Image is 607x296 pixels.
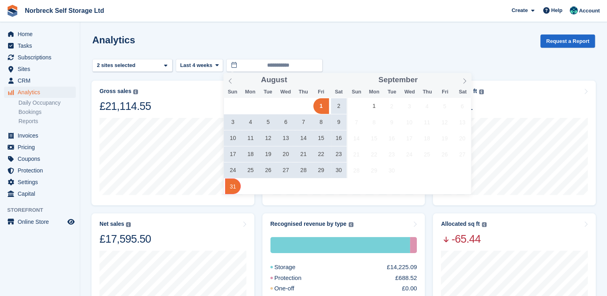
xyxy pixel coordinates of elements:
span: Create [512,6,528,14]
a: menu [4,142,76,153]
img: icon-info-grey-7440780725fd019a000dd9b08b2336e03edf1995a4989e88bcd33f0948082b44.svg [349,222,353,227]
span: August 18, 2025 [243,146,258,162]
span: Help [551,6,562,14]
span: August 25, 2025 [243,162,258,178]
a: Preview store [66,217,76,227]
span: September 24, 2025 [402,146,417,162]
div: Protection [270,274,321,283]
span: Tasks [18,40,66,51]
span: September 8, 2025 [366,114,382,130]
span: August 26, 2025 [260,162,276,178]
span: August 30, 2025 [331,162,347,178]
span: August 20, 2025 [278,146,294,162]
span: August 23, 2025 [331,146,347,162]
span: August 11, 2025 [243,130,258,146]
span: Home [18,28,66,40]
span: Sat [330,89,347,95]
span: Sites [18,63,66,75]
span: August 14, 2025 [296,130,311,146]
span: September 17, 2025 [402,130,417,146]
div: Storage [270,237,410,253]
span: August 16, 2025 [331,130,347,146]
a: Reports [18,118,76,125]
span: Settings [18,176,66,188]
div: 2 sites selected [95,61,138,69]
a: menu [4,165,76,176]
span: August 21, 2025 [296,146,311,162]
div: £14,225.09 [387,263,417,272]
button: Last 4 weeks [176,59,223,72]
span: Coupons [18,153,66,164]
div: Net sales [99,221,124,227]
a: menu [4,87,76,98]
span: August [261,76,287,84]
span: September 2, 2025 [384,98,400,114]
span: Wed [277,89,294,95]
span: September 11, 2025 [419,114,435,130]
span: Fri [312,89,330,95]
span: August 22, 2025 [313,146,329,162]
span: September 16, 2025 [384,130,400,146]
span: Thu [294,89,312,95]
span: August 13, 2025 [278,130,294,146]
span: August 10, 2025 [225,130,241,146]
span: August 5, 2025 [260,114,276,130]
span: Wed [401,89,418,95]
span: September 22, 2025 [366,146,382,162]
span: September 14, 2025 [349,130,364,146]
span: Protection [18,165,66,176]
span: Analytics [18,87,66,98]
div: £21,114.55 [99,99,151,113]
span: September 12, 2025 [437,114,453,130]
span: September 25, 2025 [419,146,435,162]
span: August 7, 2025 [296,114,311,130]
span: September 6, 2025 [455,98,470,114]
span: September 23, 2025 [384,146,400,162]
span: August 17, 2025 [225,146,241,162]
span: Invoices [18,130,66,141]
a: menu [4,176,76,188]
a: menu [4,52,76,63]
img: icon-info-grey-7440780725fd019a000dd9b08b2336e03edf1995a4989e88bcd33f0948082b44.svg [479,89,484,94]
span: September 27, 2025 [455,146,470,162]
span: September 1, 2025 [366,98,382,114]
span: August 8, 2025 [313,114,329,130]
div: £0.00 [402,284,417,293]
span: September [378,76,418,84]
div: Allocated sq ft [441,221,479,227]
span: Pricing [18,142,66,153]
span: Mon [242,89,259,95]
span: August 1, 2025 [313,98,329,114]
span: August 2, 2025 [331,98,347,114]
span: September 26, 2025 [437,146,453,162]
span: Thu [418,89,436,95]
div: One-off [270,284,314,293]
span: September 19, 2025 [437,130,453,146]
img: Sally King [570,6,578,14]
span: Tue [259,89,277,95]
span: Fri [436,89,454,95]
span: September 20, 2025 [455,130,470,146]
span: Tue [383,89,401,95]
span: August 4, 2025 [243,114,258,130]
a: menu [4,75,76,86]
span: Sun [347,89,365,95]
span: August 28, 2025 [296,162,311,178]
span: Subscriptions [18,52,66,63]
h2: Analytics [92,34,135,45]
span: August 27, 2025 [278,162,294,178]
span: August 6, 2025 [278,114,294,130]
span: September 10, 2025 [402,114,417,130]
span: -65.44 [441,232,486,246]
a: menu [4,216,76,227]
button: Request a Report [540,34,595,48]
div: Rate per sq ft [441,88,477,95]
span: Online Store [18,216,66,227]
a: menu [4,188,76,199]
a: menu [4,153,76,164]
span: CRM [18,75,66,86]
span: September 30, 2025 [384,162,400,178]
span: Capital [18,188,66,199]
span: September 13, 2025 [455,114,470,130]
span: September 3, 2025 [402,98,417,114]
